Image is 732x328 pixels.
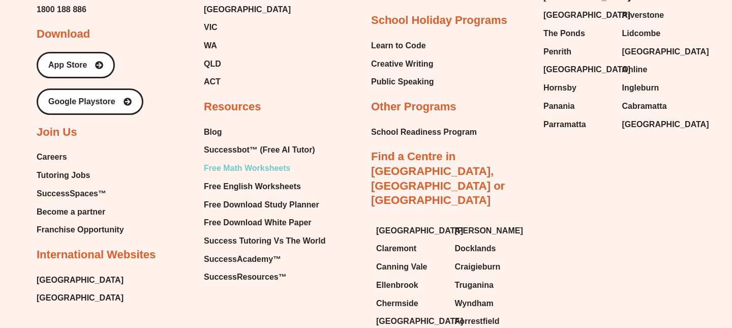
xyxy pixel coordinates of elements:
[113,115,114,121] span: \
[60,115,65,121] span: Q
[371,125,477,140] span: School Readiness Program
[287,115,292,121] span: G
[225,115,229,121] span: V
[304,115,309,121] span: Q
[622,44,691,59] a: [GEOGRAPHIC_DATA]
[94,115,99,121] span: H
[71,64,79,75] span: G
[204,142,325,158] a: Successbot™ (Free AI Tutor)
[87,115,94,121] span: 
[376,296,418,311] span: Chermside
[139,115,145,121] span: 
[146,115,152,121] span: 
[543,8,630,23] span: [GEOGRAPHIC_DATA]
[82,123,88,129] span: 
[204,270,287,285] span: SuccessResources™
[204,74,291,90] a: ACT
[308,115,312,121] span: G
[204,125,222,140] span: Blog
[187,115,192,121] span: H
[88,123,93,129] span: H
[93,123,97,129] span: P
[107,1,122,15] span: of ⁨4⁩
[455,223,524,238] a: [PERSON_NAME]
[229,115,234,121] span: R
[294,115,298,121] span: U
[95,64,105,75] span: W
[204,161,290,176] span: Free Math Worksheets
[263,115,268,121] span: Q
[116,123,123,129] span: W
[371,56,433,72] span: Creative Writing
[622,62,691,77] a: Online
[204,38,217,53] span: WA
[376,241,416,256] span: Claremont
[622,117,709,132] span: [GEOGRAPHIC_DATA]
[48,61,87,69] span: App Store
[55,123,60,129] span: D
[162,115,165,121] span: J
[77,123,79,129] span: \
[102,123,106,129] span: V
[141,123,145,129] span: D
[190,64,198,75] span: V
[89,115,95,121] span: 
[543,99,612,114] a: Panania
[104,100,108,109] span: J
[152,115,157,121] span: U
[105,115,109,121] span: U
[237,115,242,121] span: Q
[119,115,124,121] span: D
[76,100,78,109] span: \
[543,8,612,23] a: [GEOGRAPHIC_DATA]
[209,115,213,121] span: X
[191,115,195,121] span: V
[204,161,325,176] a: Free Math Worksheets
[282,1,296,15] button: Draw
[37,204,105,220] span: Become a partner
[158,123,163,129] span: H
[233,115,236,121] span: Z
[251,115,255,121] span: X
[284,115,288,121] span: Q
[204,2,291,17] span: [GEOGRAPHIC_DATA]
[130,123,135,129] span: H
[111,64,120,75] span: G
[78,64,86,75] span: H
[376,259,427,275] span: Canning Vale
[296,1,310,15] button: Add or edit images
[246,115,251,121] span: U
[206,115,210,121] span: D
[622,8,691,23] a: Riverstone
[455,296,494,311] span: Wyndham
[37,290,124,306] a: [GEOGRAPHIC_DATA]
[120,123,124,129] span: X
[290,115,295,121] span: H
[376,278,445,293] a: Ellenbrook
[144,123,148,129] span: Q
[255,115,259,121] span: P
[184,115,188,121] span: Y
[118,64,125,75] span: L
[543,26,612,41] a: The Ponds
[204,74,221,90] span: ACT
[98,123,102,129] span: X
[204,20,291,35] a: VIC
[37,2,86,17] a: 1800 188 886
[204,215,325,230] a: Free Download White Paper
[167,115,173,121] span: W
[37,168,90,183] span: Tutoring Jobs
[203,64,211,75] span: R
[194,115,200,121] span: 
[240,115,247,121] span: 
[37,222,124,237] span: Franchise Opportunity
[204,142,315,158] span: Successbot™ (Free AI Tutor)
[159,115,163,121] span: Q
[64,64,72,75] span: Q
[371,13,507,28] h2: School Holiday Programs
[204,215,312,230] span: Free Download White Paper
[135,64,146,75] span: 
[622,8,664,23] span: Riverstone
[111,123,116,129] span: U
[55,64,62,75] span: 8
